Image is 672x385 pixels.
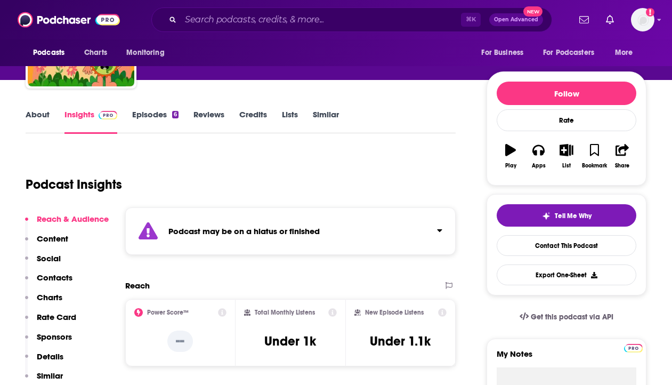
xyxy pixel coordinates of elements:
button: List [553,137,580,175]
a: Lists [282,109,298,134]
button: tell me why sparkleTell Me Why [497,204,636,227]
button: Bookmark [580,137,608,175]
p: Rate Card [37,312,76,322]
span: For Podcasters [543,45,594,60]
a: InsightsPodchaser Pro [64,109,117,134]
p: Reach & Audience [37,214,109,224]
p: Charts [37,292,62,302]
span: More [615,45,633,60]
button: Contacts [25,272,72,292]
button: Sponsors [25,332,72,351]
p: Details [37,351,63,362]
h2: Reach [125,280,150,291]
p: Content [37,234,68,244]
a: Episodes6 [132,109,179,134]
button: Show profile menu [631,8,654,31]
strong: Podcast may be on a hiatus or finished [168,226,320,236]
div: Bookmark [582,163,607,169]
input: Search podcasts, credits, & more... [181,11,461,28]
p: Similar [37,371,63,381]
button: open menu [608,43,646,63]
div: Rate [497,109,636,131]
button: Export One-Sheet [497,264,636,285]
span: Tell Me Why [555,212,592,220]
span: Logged in as RebeccaThomas9000 [631,8,654,31]
a: About [26,109,50,134]
div: Play [505,163,516,169]
a: Similar [313,109,339,134]
img: Podchaser Pro [99,111,117,119]
button: Play [497,137,524,175]
button: Apps [524,137,552,175]
h3: Under 1k [264,333,316,349]
button: open menu [474,43,537,63]
span: Charts [84,45,107,60]
span: Podcasts [33,45,64,60]
button: Details [25,351,63,371]
img: tell me why sparkle [542,212,550,220]
svg: Add a profile image [646,8,654,17]
p: Contacts [37,272,72,283]
label: My Notes [497,349,636,367]
img: User Profile [631,8,654,31]
span: Get this podcast via API [531,312,613,322]
span: Open Advanced [494,17,538,22]
button: Reach & Audience [25,214,109,234]
button: Content [25,234,68,253]
a: Show notifications dropdown [602,11,618,29]
button: Social [25,253,61,273]
h3: Under 1.1k [370,333,431,349]
a: Show notifications dropdown [575,11,593,29]
img: Podchaser - Follow, Share and Rate Podcasts [18,10,120,30]
button: open menu [536,43,610,63]
div: 6 [172,111,179,118]
h2: New Episode Listens [365,309,424,316]
button: Follow [497,82,636,105]
p: Social [37,253,61,263]
a: Get this podcast via API [511,304,622,330]
span: Monitoring [126,45,164,60]
span: New [523,6,543,17]
a: Contact This Podcast [497,235,636,256]
button: open menu [26,43,78,63]
div: Share [615,163,629,169]
button: Charts [25,292,62,312]
span: For Business [481,45,523,60]
a: Pro website [624,342,643,352]
button: Open AdvancedNew [489,13,543,26]
a: Reviews [193,109,224,134]
div: List [562,163,571,169]
p: -- [167,331,193,352]
button: Share [609,137,636,175]
button: open menu [119,43,178,63]
section: Click to expand status details [125,207,456,255]
div: Apps [532,163,546,169]
img: Podchaser Pro [624,344,643,352]
a: Credits [239,109,267,134]
span: ⌘ K [461,13,481,27]
div: Search podcasts, credits, & more... [151,7,552,32]
p: Sponsors [37,332,72,342]
h2: Power Score™ [147,309,189,316]
button: Rate Card [25,312,76,332]
h1: Podcast Insights [26,177,122,192]
a: Charts [77,43,114,63]
h2: Total Monthly Listens [255,309,315,316]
